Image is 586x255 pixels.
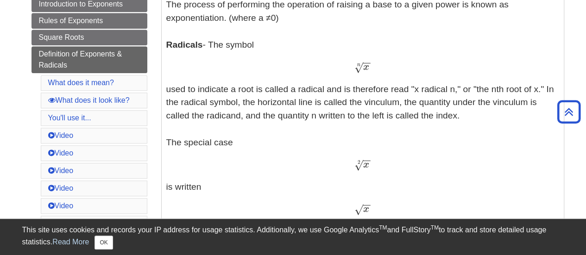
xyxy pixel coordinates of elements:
[358,159,360,165] span: 2
[48,149,74,157] a: Video
[357,62,360,68] span: n
[354,61,363,74] span: √
[48,79,114,87] a: What does it mean?
[48,131,74,139] a: Video
[379,224,387,231] sup: TM
[363,160,369,170] span: x
[22,224,564,249] div: This site uses cookies and records your IP address for usage statistics. Additionally, we use Goo...
[363,204,369,214] span: x
[431,224,439,231] sup: TM
[52,238,89,246] a: Read More
[32,30,147,45] a: Square Roots
[354,203,363,216] span: √
[554,106,584,118] a: Back to Top
[48,167,74,174] a: Video
[32,46,147,73] a: Definition of Exponents & Radicals
[354,159,363,171] span: √
[48,184,74,192] a: Video
[48,114,91,122] a: You'll use it...
[166,40,203,50] b: Radicals
[48,202,74,210] a: Video
[32,13,147,29] a: Rules of Exponents
[95,236,113,249] button: Close
[48,96,130,104] a: What does it look like?
[363,62,369,72] span: x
